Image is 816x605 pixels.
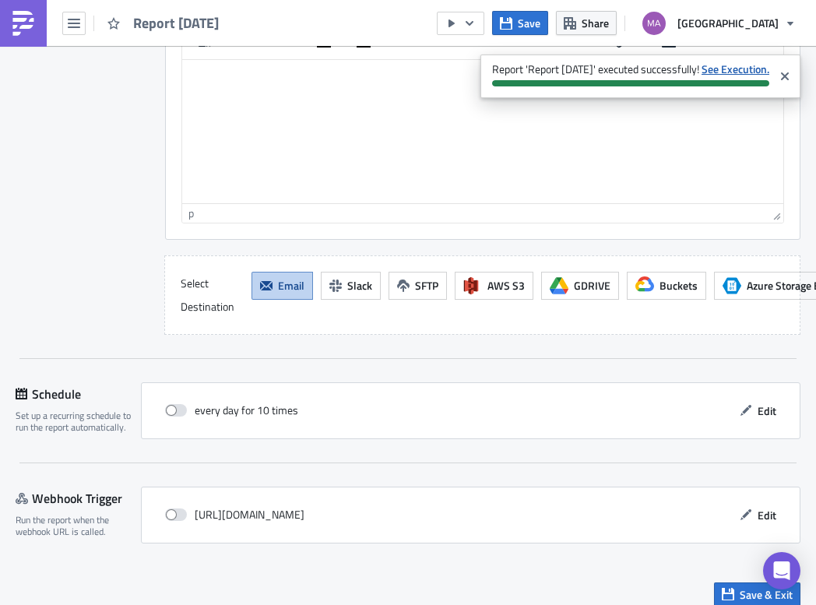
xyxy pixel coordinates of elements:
button: [GEOGRAPHIC_DATA] [633,6,804,40]
button: Justify [491,30,517,51]
button: Edit [732,503,784,527]
div: Background color [311,30,350,51]
span: AWS S3 [487,277,525,294]
button: GDRIVE [541,272,619,300]
div: every day for 10 times [165,399,298,422]
button: Align center [436,30,463,51]
div: Schedule [16,382,141,406]
button: Clear formatting [192,30,218,51]
span: Buckets [659,277,698,294]
span: [GEOGRAPHIC_DATA] [677,15,779,31]
button: Share [556,11,617,35]
button: AWS S3 [455,272,533,300]
div: p [188,205,194,221]
span: Save & Exit [740,586,793,603]
span: Save [518,15,540,31]
button: Buckets [627,272,706,300]
span: Edit [758,507,776,523]
span: Email [278,277,304,294]
img: PushMetrics [11,11,36,36]
button: Align right [463,30,490,51]
button: Close [773,58,797,94]
span: Report [DATE] [133,14,220,32]
button: Email [251,272,313,300]
button: SFTP [389,272,447,300]
span: GDRIVE [574,277,610,294]
div: Resize [767,204,783,223]
button: Increase indent [564,30,590,51]
div: Text color [350,30,389,51]
button: Edit [732,399,784,423]
button: Decrease indent [536,30,563,51]
div: Set up a recurring schedule to run the report automatically. [16,410,141,434]
span: Slack [347,277,372,294]
button: Save [492,11,548,35]
div: [URL][DOMAIN_NAME] [165,503,304,526]
span: Edit [758,403,776,419]
span: Share [582,15,609,31]
button: Align left [409,30,435,51]
img: Avatar [641,10,667,37]
div: Webhook Trigger [16,487,141,510]
button: Bold [237,30,264,51]
button: More... [702,30,728,51]
div: Open Intercom Messenger [763,552,800,589]
iframe: Rich Text Area [182,60,783,203]
label: Select Destination [181,272,244,318]
span: SFTP [415,277,438,294]
div: Run the report when the webhook URL is called. [16,514,141,538]
span: Azure Storage Blob [723,276,741,295]
button: Italic [265,30,291,51]
a: See Execution. [702,61,769,77]
button: Insert/edit link [610,30,636,51]
button: Slack [321,272,381,300]
button: Insert/edit image [656,30,682,51]
span: Report 'Report [DATE]' executed successfully! [480,55,773,94]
